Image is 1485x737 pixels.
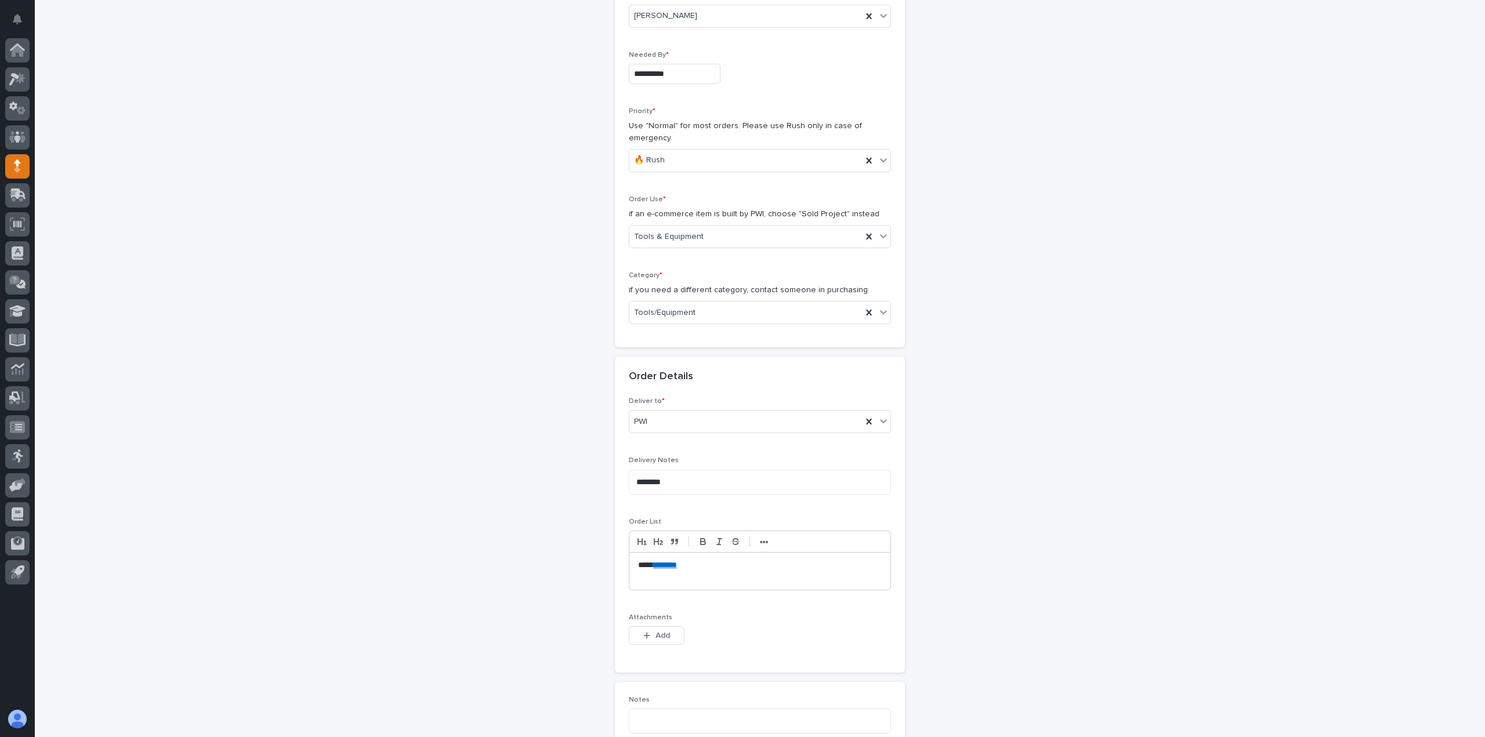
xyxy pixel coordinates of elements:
[634,231,704,243] span: Tools & Equipment
[5,707,30,731] button: users-avatar
[629,108,655,115] span: Priority
[629,614,672,621] span: Attachments
[655,631,670,640] span: Add
[629,196,666,203] span: Order Use
[760,538,769,547] strong: •••
[5,7,30,31] button: Notifications
[756,535,772,549] button: •••
[629,398,665,405] span: Deliver to
[629,696,650,703] span: Notes
[629,208,891,220] p: if an e-commerce item is built by PWI, choose "Sold Project" instead
[629,120,891,144] p: Use "Normal" for most orders. Please use Rush only in case of emergency.
[15,14,30,32] div: Notifications
[634,416,647,428] span: PWI
[629,272,662,279] span: Category
[634,10,697,22] span: [PERSON_NAME]
[629,518,661,525] span: Order List
[634,154,665,166] span: 🔥 Rush
[629,284,891,296] p: if you need a different category, contact someone in purchasing
[629,457,679,464] span: Delivery Notes
[634,307,696,319] span: Tools/Equipment
[629,52,669,59] span: Needed By
[629,371,693,383] h2: Order Details
[629,626,684,645] button: Add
